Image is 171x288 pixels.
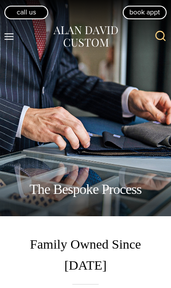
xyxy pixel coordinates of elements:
button: View Search Form [150,26,171,47]
img: Alan David Custom [53,25,118,49]
h1: The Bespoke Process [29,171,141,207]
a: Call Us [4,6,48,19]
span: Family Owned Since [DATE] [9,225,162,284]
a: book appt [123,6,167,19]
